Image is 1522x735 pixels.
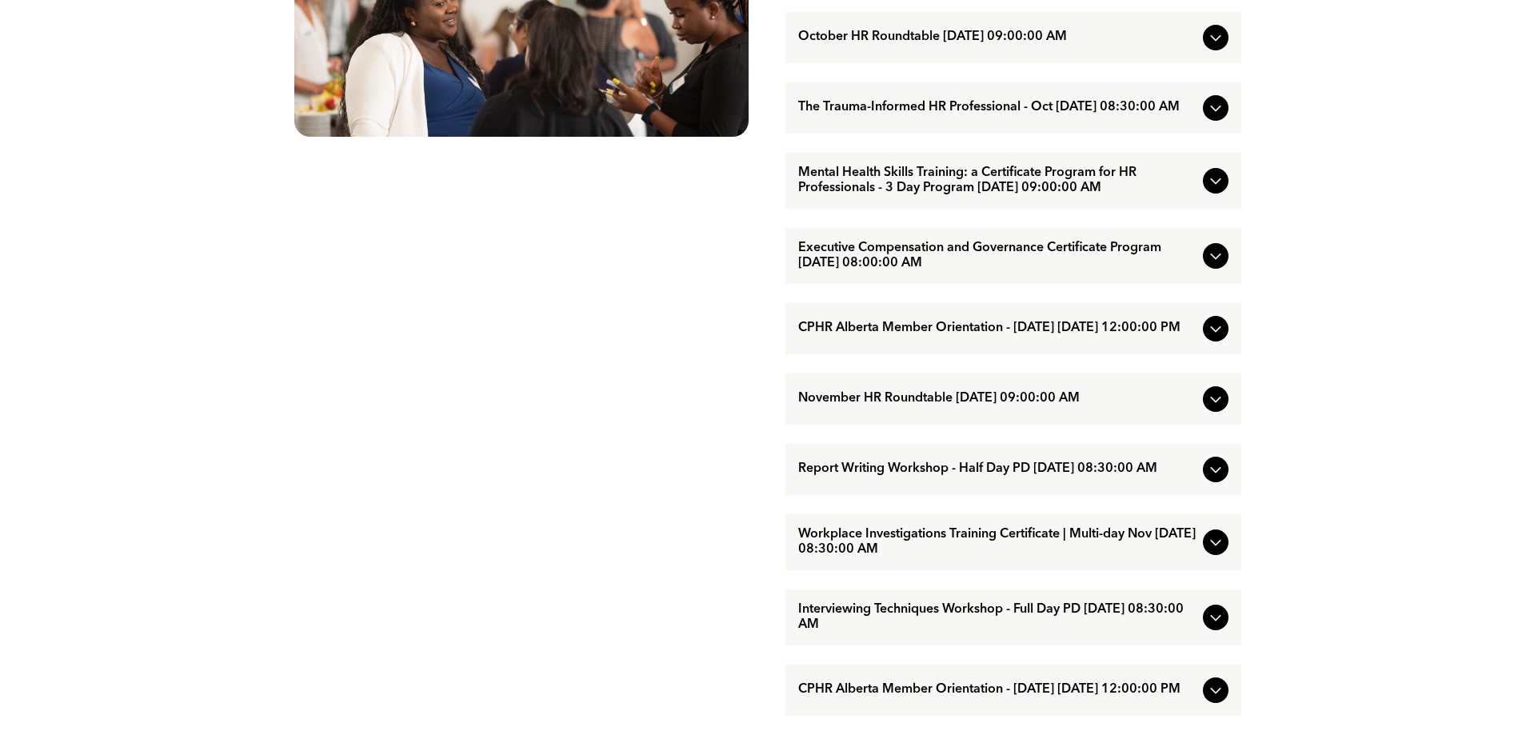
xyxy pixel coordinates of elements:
[798,100,1196,115] span: The Trauma-Informed HR Professional - Oct [DATE] 08:30:00 AM
[798,321,1196,336] span: CPHR Alberta Member Orientation - [DATE] [DATE] 12:00:00 PM
[798,527,1196,557] span: Workplace Investigations Training Certificate | Multi-day Nov [DATE] 08:30:00 AM
[798,391,1196,406] span: November HR Roundtable [DATE] 09:00:00 AM
[798,166,1196,196] span: Mental Health Skills Training: a Certificate Program for HR Professionals - 3 Day Program [DATE] ...
[798,461,1196,477] span: Report Writing Workshop - Half Day PD [DATE] 08:30:00 AM
[798,682,1196,697] span: CPHR Alberta Member Orientation - [DATE] [DATE] 12:00:00 PM
[798,241,1196,271] span: Executive Compensation and Governance Certificate Program [DATE] 08:00:00 AM
[798,602,1196,633] span: Interviewing Techniques Workshop - Full Day PD [DATE] 08:30:00 AM
[798,30,1196,45] span: October HR Roundtable [DATE] 09:00:00 AM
